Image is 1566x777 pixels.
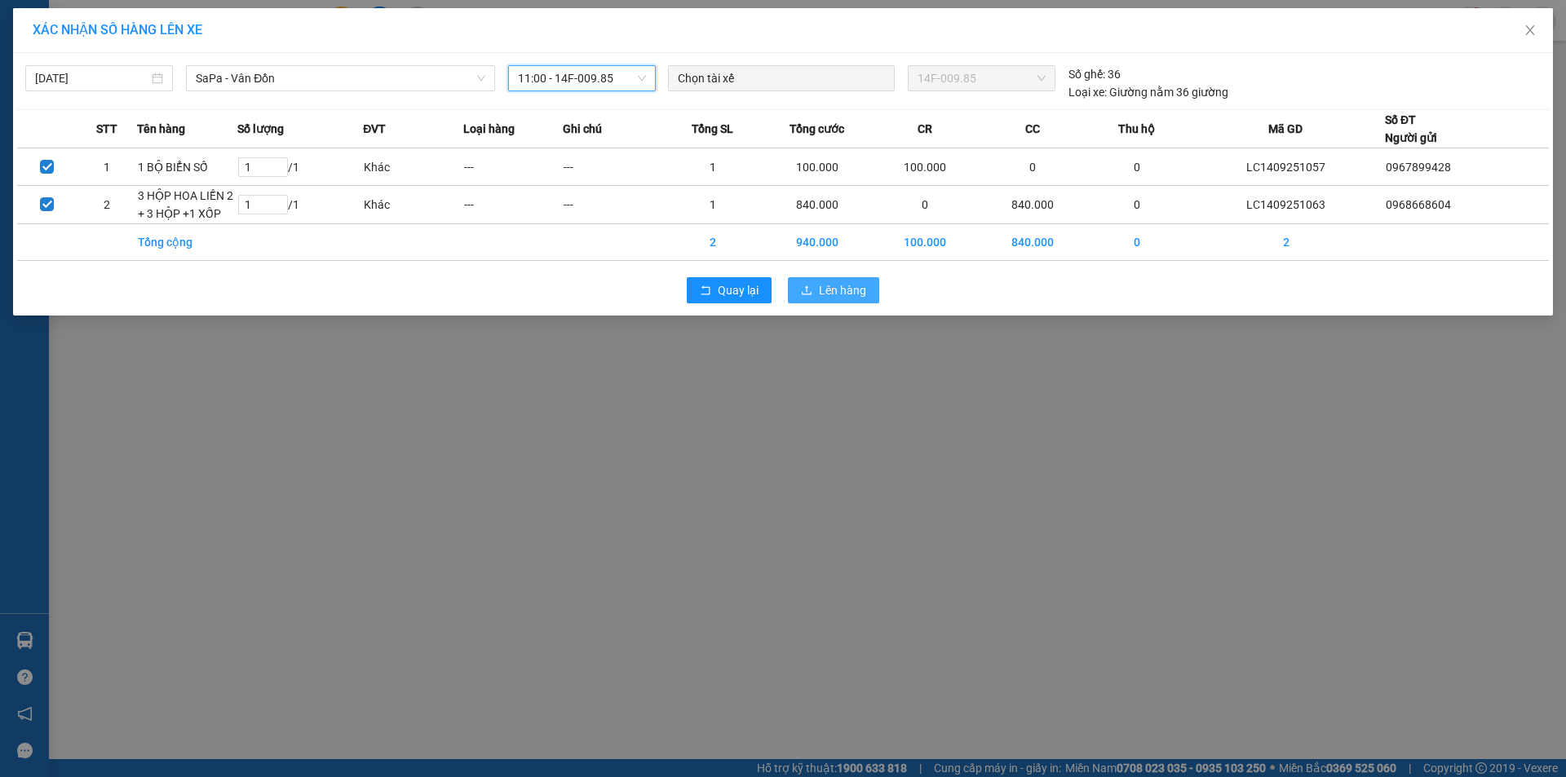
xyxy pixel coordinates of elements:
[763,224,870,261] td: 940.000
[692,120,733,138] span: Tổng SL
[1187,148,1385,186] td: LC1409251057
[34,77,163,105] strong: 0888 827 827 - 0848 827 827
[790,120,844,138] span: Tổng cước
[801,285,812,298] span: upload
[763,186,870,224] td: 840.000
[237,186,363,224] td: / 1
[871,186,979,224] td: 0
[1087,148,1188,186] td: 0
[663,224,763,261] td: 2
[137,186,237,224] td: 3 HỘP HOA LIỀN 2 + 3 HỘP +1 XỐP
[871,224,979,261] td: 100.000
[918,120,932,138] span: CR
[1386,198,1451,211] span: 0968668604
[15,109,157,152] span: Gửi hàng Hạ Long: Hotline:
[137,224,237,261] td: Tổng cộng
[518,66,646,91] span: 11:00 - 14F-009.85
[1068,65,1121,83] div: 36
[700,285,711,298] span: rollback
[77,148,138,186] td: 1
[563,148,663,186] td: ---
[1068,65,1105,83] span: Số ghế:
[363,186,463,224] td: Khác
[363,120,386,138] span: ĐVT
[463,120,515,138] span: Loại hàng
[663,148,763,186] td: 1
[763,148,870,186] td: 100.000
[33,22,202,38] span: XÁC NHẬN SỐ HÀNG LÊN XE
[1087,224,1188,261] td: 0
[819,281,866,299] span: Lên hàng
[687,277,772,303] button: rollbackQuay lại
[1507,8,1553,54] button: Close
[1068,83,1228,101] div: Giường nằm 36 giường
[918,66,1045,91] span: 14F-009.85
[1087,186,1188,224] td: 0
[363,148,463,186] td: Khác
[137,148,237,186] td: 1 BỘ BIỂN SỐ
[1268,120,1303,138] span: Mã GD
[979,186,1086,224] td: 840.000
[979,148,1086,186] td: 0
[1025,120,1040,138] span: CC
[237,148,363,186] td: / 1
[1385,111,1437,147] div: Số ĐT Người gửi
[979,224,1086,261] td: 840.000
[476,73,486,83] span: down
[35,69,148,87] input: 14/09/2025
[8,62,164,91] strong: 024 3236 3236 -
[871,148,979,186] td: 100.000
[1118,120,1155,138] span: Thu hộ
[137,120,185,138] span: Tên hàng
[463,186,564,224] td: ---
[788,277,879,303] button: uploadLên hàng
[96,120,117,138] span: STT
[7,47,164,105] span: Gửi hàng [GEOGRAPHIC_DATA]: Hotline:
[563,186,663,224] td: ---
[1068,83,1107,101] span: Loại xe:
[17,8,153,43] strong: Công ty TNHH Phúc Xuyên
[237,120,284,138] span: Số lượng
[1187,224,1385,261] td: 2
[718,281,759,299] span: Quay lại
[196,66,485,91] span: SaPa - Vân Đồn
[77,186,138,224] td: 2
[1386,161,1451,174] span: 0967899428
[563,120,602,138] span: Ghi chú
[1524,24,1537,37] span: close
[1187,186,1385,224] td: LC1409251063
[663,186,763,224] td: 1
[463,148,564,186] td: ---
